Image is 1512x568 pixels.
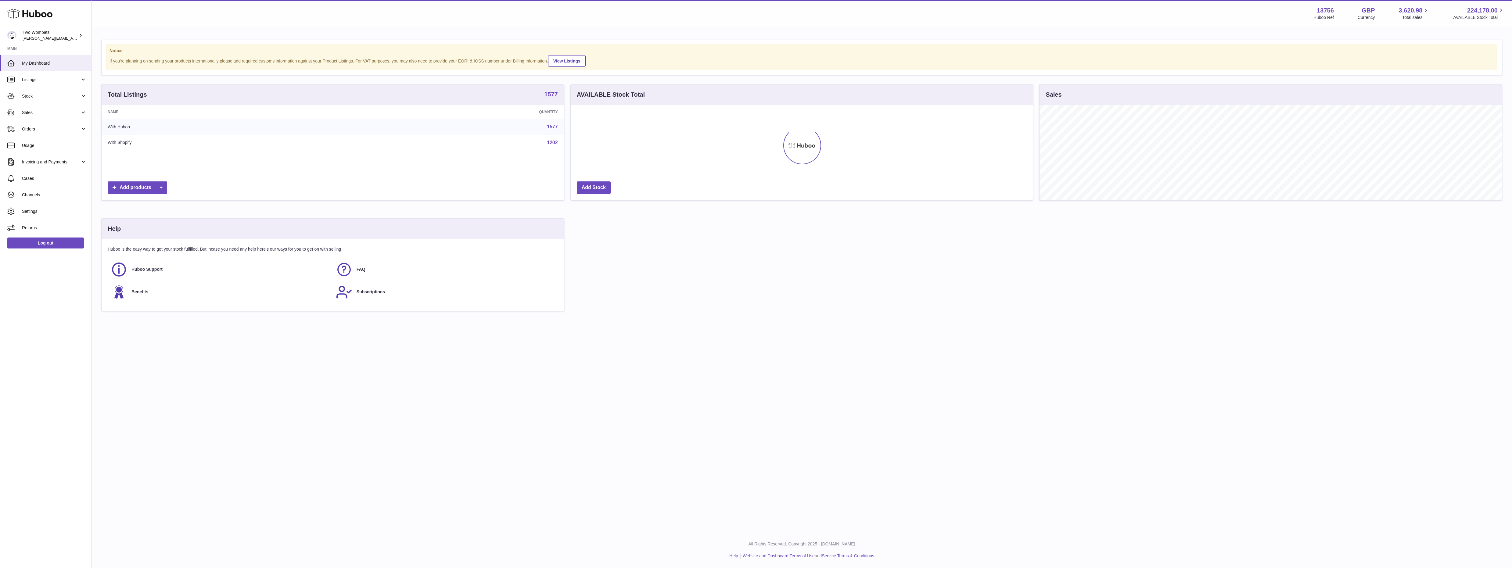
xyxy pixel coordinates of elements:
a: Add Stock [577,181,611,194]
h3: Total Listings [108,91,147,99]
a: Service Terms & Conditions [822,553,874,558]
li: and [741,553,874,559]
div: Currency [1358,15,1375,20]
span: Orders [22,126,80,132]
a: 1577 [547,124,558,129]
span: Listings [22,77,80,83]
a: Huboo Support [111,261,330,278]
span: 224,178.00 [1467,6,1498,15]
a: Subscriptions [336,284,555,300]
span: My Dashboard [22,60,87,66]
span: Channels [22,192,87,198]
a: 1202 [547,140,558,145]
img: alan@twowombats.com [7,31,16,40]
span: Huboo Support [131,266,163,272]
a: Website and Dashboard Terms of Use [743,553,815,558]
div: Huboo Ref [1313,15,1334,20]
a: Log out [7,238,84,248]
p: All Rights Reserved. Copyright 2025 - [DOMAIN_NAME] [96,541,1507,547]
strong: 1577 [544,91,558,97]
span: Cases [22,176,87,181]
span: FAQ [357,266,365,272]
th: Name [102,105,351,119]
span: Stock [22,93,80,99]
p: Huboo is the easy way to get your stock fulfilled. But incase you need any help here's our ways f... [108,246,558,252]
th: Quantity [351,105,564,119]
span: [PERSON_NAME][EMAIL_ADDRESS][DOMAIN_NAME] [23,36,122,41]
span: Benefits [131,289,148,295]
span: 3,620.98 [1399,6,1423,15]
a: 3,620.98 Total sales [1399,6,1430,20]
span: Sales [22,110,80,116]
a: View Listings [548,55,586,67]
td: With Shopify [102,135,351,151]
a: Benefits [111,284,330,300]
h3: AVAILABLE Stock Total [577,91,645,99]
td: With Huboo [102,119,351,135]
a: 224,178.00 AVAILABLE Stock Total [1453,6,1505,20]
a: FAQ [336,261,555,278]
a: Add products [108,181,167,194]
span: Settings [22,209,87,214]
h3: Sales [1046,91,1061,99]
a: 1577 [544,91,558,98]
div: If you're planning on sending your products internationally please add required customs informati... [110,54,1494,67]
strong: Notice [110,48,1494,54]
div: Two Wombats [23,30,77,41]
strong: 13756 [1317,6,1334,15]
span: Total sales [1402,15,1429,20]
span: Usage [22,143,87,148]
span: Subscriptions [357,289,385,295]
span: Invoicing and Payments [22,159,80,165]
a: Help [729,553,738,558]
span: AVAILABLE Stock Total [1453,15,1505,20]
h3: Help [108,225,121,233]
strong: GBP [1362,6,1375,15]
span: Returns [22,225,87,231]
